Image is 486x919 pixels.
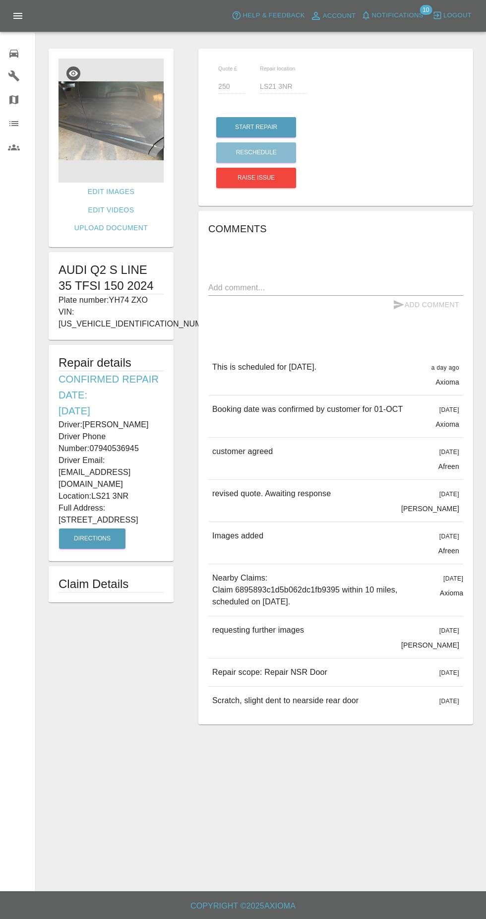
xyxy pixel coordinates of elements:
span: Notifications [372,10,424,21]
a: Edit Videos [84,201,138,219]
p: This is scheduled for [DATE]. [212,361,316,373]
h5: Repair details [59,355,164,371]
p: [PERSON_NAME] [401,640,459,650]
h6: Copyright © 2025 Axioma [8,899,478,913]
p: Location: LS21 3NR [59,490,164,502]
p: Scratch, slight dent to nearside rear door [212,695,359,707]
p: revised quote. Awaiting response [212,488,331,500]
h6: Confirmed Repair Date: [DATE] [59,371,164,419]
h6: Comments [208,221,463,237]
p: customer agreed [212,446,273,458]
p: Axioma [435,377,459,387]
button: Raise issue [216,168,296,188]
button: Start Repair [216,117,296,137]
h1: Claim Details [59,576,164,592]
p: Repair scope: Repair NSR Door [212,666,327,678]
p: Full Address: [STREET_ADDRESS] [59,502,164,526]
button: Open drawer [6,4,30,28]
p: Afreen [438,546,459,556]
a: Upload Document [70,219,152,237]
p: VIN: [US_VEHICLE_IDENTIFICATION_NUMBER] [59,306,164,330]
span: [DATE] [439,491,459,498]
span: [DATE] [439,533,459,540]
h1: AUDI Q2 S LINE 35 TFSI 150 2024 [59,262,164,294]
p: Driver Phone Number: 07940536945 [59,431,164,455]
p: Axioma [435,419,459,429]
span: Logout [443,10,472,21]
span: a day ago [431,364,459,371]
span: Quote £ [218,66,237,71]
a: Account [307,8,359,24]
span: [DATE] [443,575,463,582]
p: Booking date was confirmed by customer for 01-OCT [212,403,403,415]
p: Driver Email: [EMAIL_ADDRESS][DOMAIN_NAME] [59,455,164,490]
button: Notifications [359,8,426,23]
img: 821fe348-038a-41f9-a1bc-3698fc42677b [59,59,164,183]
span: [DATE] [439,406,459,413]
span: [DATE] [439,627,459,634]
p: Nearby Claims: Claim 6895893c1d5b062dc1fb9395 within 10 miles, scheduled on [DATE]. [212,572,432,608]
p: Plate number: YH74 ZXO [59,294,164,306]
p: Afreen [438,461,459,471]
span: Account [323,10,356,22]
a: Edit Images [84,183,138,201]
span: Repair location [260,66,296,71]
p: Images added [212,530,263,542]
p: Driver: [PERSON_NAME] [59,419,164,431]
span: [DATE] [439,698,459,705]
p: Axioma [440,588,464,598]
button: Logout [430,8,474,23]
button: Help & Feedback [229,8,307,23]
span: [DATE] [439,669,459,676]
p: requesting further images [212,624,304,636]
button: Directions [59,528,125,549]
span: [DATE] [439,449,459,456]
button: Reschedule [216,142,296,163]
span: 10 [420,5,432,15]
span: Help & Feedback [243,10,304,21]
p: [PERSON_NAME] [401,504,459,514]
